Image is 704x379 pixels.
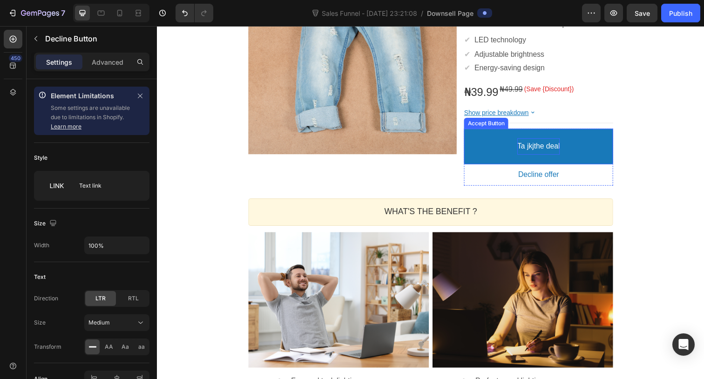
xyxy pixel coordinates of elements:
[176,4,213,22] div: Undo/Redo
[427,8,474,18] span: Downsell Page
[308,358,314,366] span: ✔
[122,343,129,351] span: Aa
[88,319,110,326] span: Medium
[34,154,47,162] div: Style
[51,123,81,130] a: Learn more
[313,105,466,142] button: Rich Text Editor. Editing area: main
[421,8,423,18] span: /
[137,358,260,367] p: Focused task lighting
[4,4,69,22] button: 7
[34,294,58,303] div: Direction
[324,38,396,48] p: Energy-saving design
[34,273,46,281] div: Text
[84,314,149,331] button: Medium
[34,343,61,351] div: Transform
[51,90,131,102] p: Element Limitations
[34,318,46,327] div: Size
[102,184,457,195] p: WHAT'S THE BENEFIT ?
[320,8,419,18] span: Sales Funnel - [DATE] 23:21:08
[313,39,319,47] span: ✔
[51,103,131,131] p: Some settings are unavailable due to limitations in Shopify.
[120,358,126,366] span: ✔
[85,237,149,254] input: Auto
[325,358,448,367] p: Perfect mood lighting
[45,33,146,44] p: Decline Button
[350,61,373,68] bdo: ₦49.99
[369,147,411,157] bdo: Decline offer
[34,241,49,250] div: Width
[95,294,106,303] span: LTR
[669,8,692,18] div: Publish
[375,61,426,68] bdo: (Save {Discount})
[315,95,357,102] div: Accept Button
[368,118,411,128] p: Ta jkjthe deal
[368,115,411,132] div: Rich Text Editor. Editing area: main
[627,4,657,22] button: Save
[92,57,123,67] p: Advanced
[672,333,695,356] div: Open Intercom Messenger
[138,343,145,351] span: aa
[46,57,72,67] p: Settings
[157,26,704,379] iframe: Design area
[313,61,348,74] bdo: ₦39.99
[635,9,650,17] span: Save
[313,143,466,161] button: Decline offer
[79,175,136,196] div: Text link
[9,54,22,62] div: 450
[128,294,139,303] span: RTL
[661,4,700,22] button: Publish
[61,7,65,19] p: 7
[313,85,379,92] bdo: Show price breakdown
[105,343,113,351] span: AA
[34,217,59,230] div: Size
